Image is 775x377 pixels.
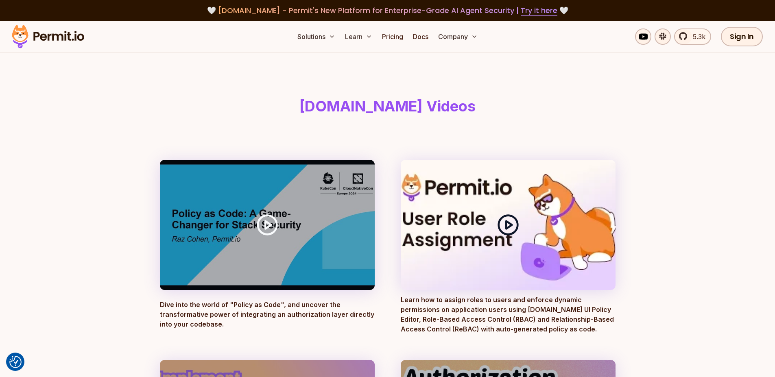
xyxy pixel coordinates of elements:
[435,28,481,45] button: Company
[162,98,614,114] h1: [DOMAIN_NAME] Videos
[674,28,711,45] a: 5.3k
[294,28,338,45] button: Solutions
[9,356,22,368] img: Revisit consent button
[401,295,616,334] p: Learn how to assign roles to users and enforce dynamic permissions on application users using [DO...
[688,32,705,41] span: 5.3k
[410,28,432,45] a: Docs
[721,27,763,46] a: Sign In
[20,5,755,16] div: 🤍 🤍
[342,28,375,45] button: Learn
[160,300,375,334] p: Dive into the world of "Policy as Code", and uncover the transformative power of integrating an a...
[379,28,406,45] a: Pricing
[218,5,557,15] span: [DOMAIN_NAME] - Permit's New Platform for Enterprise-Grade AI Agent Security |
[521,5,557,16] a: Try it here
[8,23,88,50] img: Permit logo
[9,356,22,368] button: Consent Preferences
